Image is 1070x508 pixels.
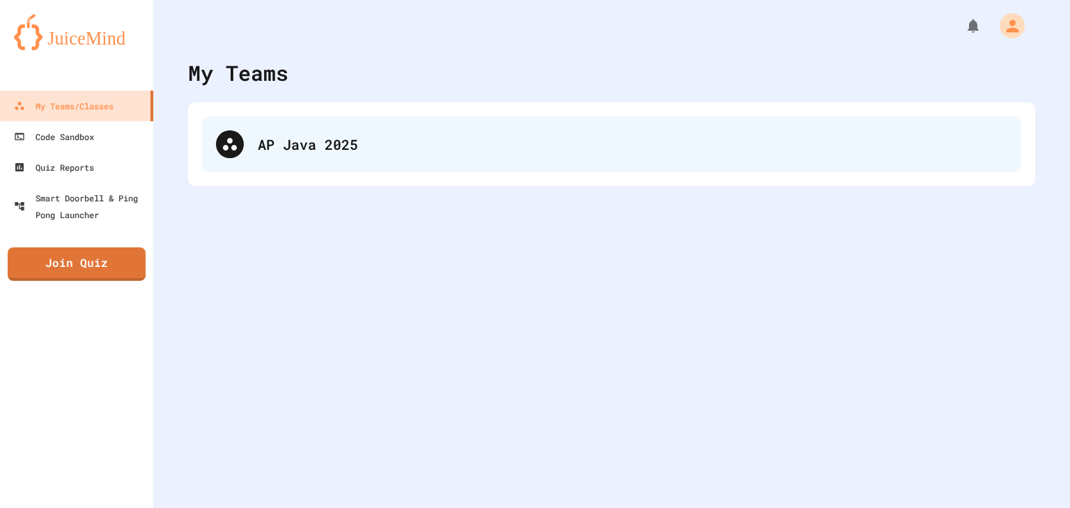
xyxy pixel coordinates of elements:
div: AP Java 2025 [258,134,1007,155]
div: Quiz Reports [14,159,94,176]
div: My Teams/Classes [14,98,114,114]
div: AP Java 2025 [202,116,1021,172]
div: My Notifications [939,14,985,38]
div: Smart Doorbell & Ping Pong Launcher [14,190,148,223]
div: Code Sandbox [14,128,94,145]
a: Join Quiz [8,247,146,281]
div: My Account [985,10,1028,42]
div: My Teams [188,57,288,88]
img: logo-orange.svg [14,14,139,50]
